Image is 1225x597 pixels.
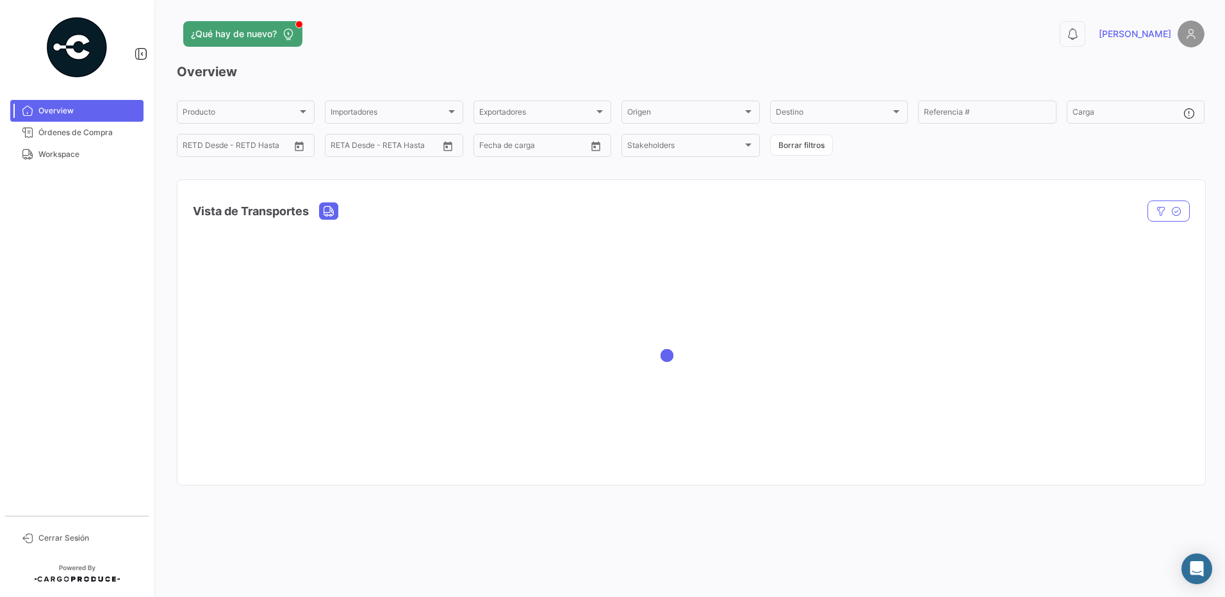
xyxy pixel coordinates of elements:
[627,110,742,119] span: Origen
[438,136,457,156] button: Open calendar
[38,532,138,544] span: Cerrar Sesión
[363,143,414,152] input: Hasta
[45,15,109,79] img: powered-by.png
[770,135,833,156] button: Borrar filtros
[10,100,144,122] a: Overview
[1099,28,1171,40] span: [PERSON_NAME]
[1178,20,1204,47] img: placeholder-user.png
[479,143,502,152] input: Desde
[776,110,891,119] span: Destino
[479,110,594,119] span: Exportadores
[627,143,742,152] span: Stakeholders
[10,143,144,165] a: Workspace
[320,203,338,219] button: Land
[183,21,302,47] button: ¿Qué hay de nuevo?
[10,122,144,143] a: Órdenes de Compra
[177,63,1204,81] h3: Overview
[38,105,138,117] span: Overview
[215,143,266,152] input: Hasta
[511,143,563,152] input: Hasta
[586,136,605,156] button: Open calendar
[1181,553,1212,584] div: Abrir Intercom Messenger
[191,28,277,40] span: ¿Qué hay de nuevo?
[183,110,297,119] span: Producto
[331,143,354,152] input: Desde
[38,149,138,160] span: Workspace
[290,136,309,156] button: Open calendar
[38,127,138,138] span: Órdenes de Compra
[331,110,445,119] span: Importadores
[193,202,309,220] h4: Vista de Transportes
[183,143,206,152] input: Desde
